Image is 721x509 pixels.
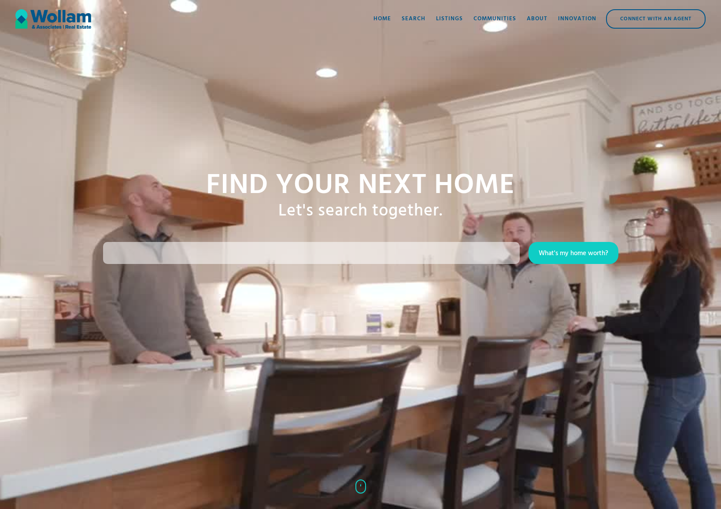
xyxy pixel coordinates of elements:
div: Communities [473,15,516,23]
a: Connect with an Agent [606,9,706,29]
div: Home [373,15,391,23]
a: What's my home worth? [529,242,618,264]
h1: Let's search together. [278,201,443,222]
div: Search [402,15,425,23]
a: Innovation [553,6,602,32]
a: Search [396,6,431,32]
a: Communities [468,6,521,32]
div: Listings [436,15,463,23]
div: Connect with an Agent [607,10,705,28]
a: About [521,6,553,32]
a: Listings [431,6,468,32]
div: About [527,15,547,23]
a: home [15,6,91,32]
a: Home [368,6,396,32]
h1: Find your NExt home [206,171,515,201]
div: Innovation [558,15,596,23]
